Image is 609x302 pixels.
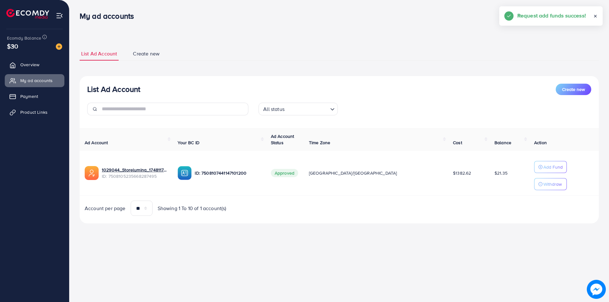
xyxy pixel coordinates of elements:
[6,9,49,19] img: logo
[5,74,64,87] a: My ad accounts
[262,105,286,114] span: All status
[195,169,260,177] p: ID: 7508107441147101200
[102,167,167,180] div: <span class='underline'>1029044_Storelumina_1748117626138</span></br>7508105235668287495
[80,11,139,21] h3: My ad accounts
[494,139,511,146] span: Balance
[133,50,160,57] span: Create new
[556,84,591,95] button: Create new
[158,205,226,212] span: Showing 1 To 10 of 1 account(s)
[87,85,140,94] h3: List Ad Account
[309,139,330,146] span: Time Zone
[85,139,108,146] span: Ad Account
[543,180,562,188] p: Withdraw
[286,103,328,114] input: Search for option
[7,42,18,51] span: $30
[517,11,586,20] h5: Request add funds success!
[7,35,41,41] span: Ecomdy Balance
[271,169,298,177] span: Approved
[85,166,99,180] img: ic-ads-acc.e4c84228.svg
[81,50,117,57] span: List Ad Account
[56,43,62,50] img: image
[309,170,397,176] span: [GEOGRAPHIC_DATA]/[GEOGRAPHIC_DATA]
[56,12,63,19] img: menu
[534,161,567,173] button: Add Fund
[5,106,64,119] a: Product Links
[20,109,48,115] span: Product Links
[534,139,547,146] span: Action
[453,170,471,176] span: $1382.62
[543,163,563,171] p: Add Fund
[20,77,53,84] span: My ad accounts
[534,178,567,190] button: Withdraw
[5,90,64,103] a: Payment
[494,170,507,176] span: $21.35
[562,86,585,93] span: Create new
[102,167,167,173] a: 1029044_Storelumina_1748117626138
[20,61,39,68] span: Overview
[85,205,126,212] span: Account per page
[102,173,167,179] span: ID: 7508105235668287495
[178,166,192,180] img: ic-ba-acc.ded83a64.svg
[259,103,338,115] div: Search for option
[587,280,606,299] img: image
[271,133,294,146] span: Ad Account Status
[20,93,38,100] span: Payment
[178,139,200,146] span: Your BC ID
[5,58,64,71] a: Overview
[453,139,462,146] span: Cost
